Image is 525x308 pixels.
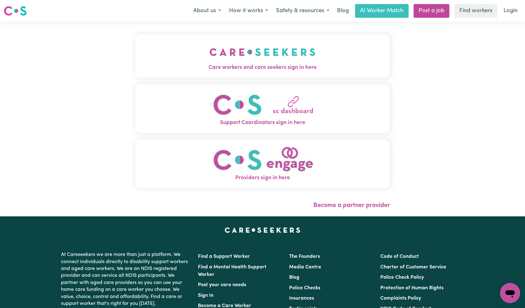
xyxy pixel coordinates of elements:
a: Protection of Human Rights [380,286,443,291]
button: How it works [225,4,272,17]
a: Post a job [414,4,449,18]
a: Code of Conduct [380,254,419,259]
button: Safety & resources [272,4,333,17]
a: Charter of Customer Service [380,265,446,270]
a: Blog [289,275,299,280]
a: Careseekers home page [225,228,300,233]
a: Find workers [454,4,497,18]
a: Find a Mental Health Support Worker [198,265,266,277]
a: Police Checks [289,286,320,291]
a: Sign In [198,293,213,298]
a: Find a Support Worker [198,254,250,259]
a: Post your care needs [198,282,246,287]
span: Care workers and care seekers sign in here [135,64,390,72]
a: The Founders [289,254,320,259]
span: Providers sign in here [135,174,390,182]
a: Blog [333,4,353,18]
span: Support Coordinators sign in here [135,119,390,127]
button: Providers sign in here [135,139,390,188]
a: Become a partner provider [313,202,390,209]
a: Complaints Policy [380,296,421,301]
img: Careseekers logo [4,5,27,17]
a: Media Centre [289,265,321,270]
a: AI Worker Match [355,4,409,18]
a: Careseekers logo [4,4,27,18]
a: Login [500,4,521,18]
a: Insurances [289,296,314,301]
a: Police Check Policy [380,275,424,280]
iframe: Button to launch messaging window [500,283,520,303]
button: Care workers and care seekers sign in here [135,34,390,78]
button: About us [189,4,225,17]
button: Support Coordinators sign in here [135,84,390,133]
